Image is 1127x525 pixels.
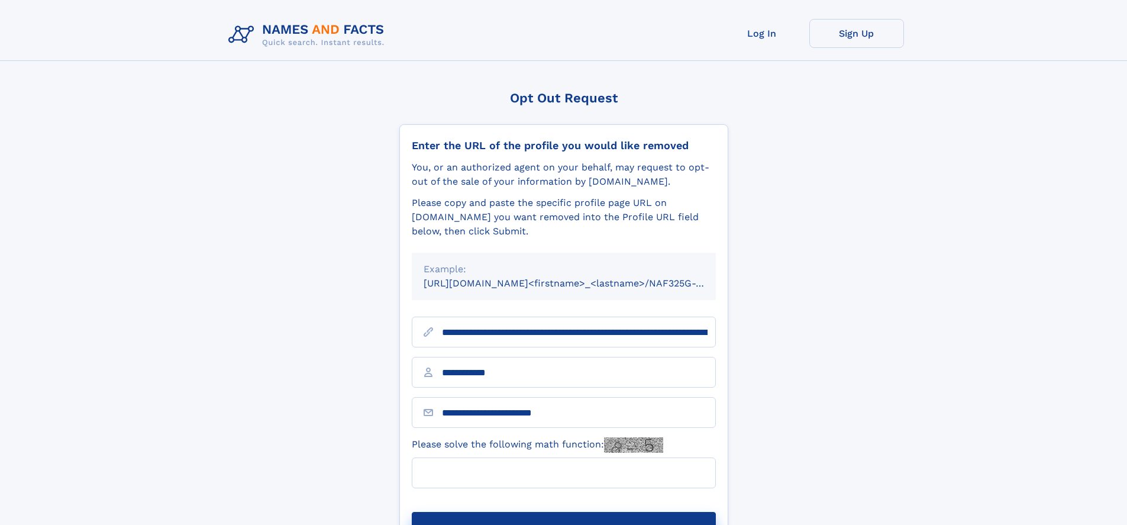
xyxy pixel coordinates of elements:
[412,437,663,453] label: Please solve the following math function:
[412,160,716,189] div: You, or an authorized agent on your behalf, may request to opt-out of the sale of your informatio...
[412,196,716,239] div: Please copy and paste the specific profile page URL on [DOMAIN_NAME] you want removed into the Pr...
[412,139,716,152] div: Enter the URL of the profile you would like removed
[399,91,728,105] div: Opt Out Request
[224,19,394,51] img: Logo Names and Facts
[424,278,738,289] small: [URL][DOMAIN_NAME]<firstname>_<lastname>/NAF325G-xxxxxxxx
[809,19,904,48] a: Sign Up
[424,262,704,276] div: Example:
[715,19,809,48] a: Log In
